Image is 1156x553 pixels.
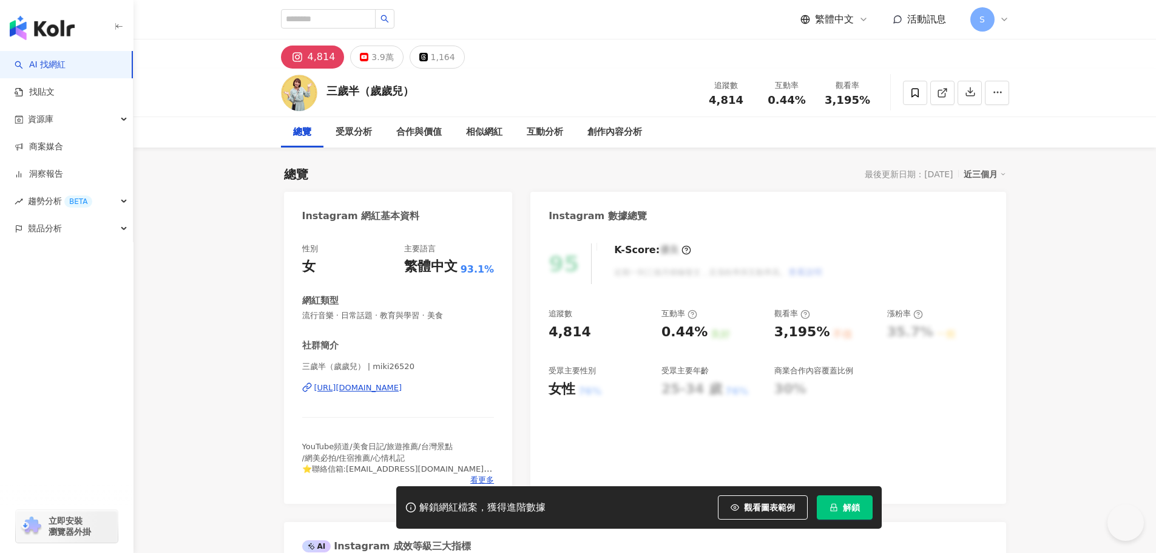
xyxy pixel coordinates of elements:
div: 女性 [549,380,575,399]
span: 繁體中文 [815,13,854,26]
div: 商業合作內容覆蓋比例 [774,365,853,376]
a: 商案媒合 [15,141,63,153]
div: 性別 [302,243,318,254]
div: K-Score : [614,243,691,257]
div: 總覽 [293,125,311,140]
div: 受眾分析 [336,125,372,140]
div: Instagram 成效等級三大指標 [302,540,471,553]
div: Instagram 網紅基本資料 [302,209,420,223]
span: 3,195% [825,94,870,106]
button: 3.9萬 [350,46,403,69]
a: 洞察報告 [15,168,63,180]
div: 觀看率 [825,80,871,92]
span: 競品分析 [28,215,62,242]
div: 受眾主要性別 [549,365,596,376]
img: KOL Avatar [281,75,317,111]
div: 1,164 [431,49,455,66]
div: 觀看率 [774,308,810,319]
a: [URL][DOMAIN_NAME] [302,382,495,393]
span: 流行音樂 · 日常話題 · 教育與學習 · 美食 [302,310,495,321]
div: 4,814 [549,323,591,342]
span: rise [15,197,23,206]
button: 解鎖 [817,495,873,520]
button: 觀看圖表範例 [718,495,808,520]
div: AI [302,540,331,552]
span: 0.44% [768,94,805,106]
div: 網紅類型 [302,294,339,307]
div: 互動率 [661,308,697,319]
div: 合作與價值 [396,125,442,140]
div: 3,195% [774,323,830,342]
div: 最後更新日期：[DATE] [865,169,953,179]
div: [URL][DOMAIN_NAME] [314,382,402,393]
div: 三歲半（歲歲兒） [326,83,414,98]
span: 觀看圖表範例 [744,503,795,512]
div: 總覽 [284,166,308,183]
div: 創作內容分析 [587,125,642,140]
img: chrome extension [19,517,43,536]
div: 受眾主要年齡 [661,365,709,376]
div: 繁體中文 [404,257,458,276]
button: 1,164 [410,46,465,69]
div: 近三個月 [964,166,1006,182]
span: 4,814 [709,93,743,106]
div: 4,814 [308,49,336,66]
span: S [979,13,985,26]
div: 互動率 [764,80,810,92]
div: 追蹤數 [549,308,572,319]
span: 活動訊息 [907,13,946,25]
a: 找貼文 [15,86,55,98]
div: 3.9萬 [371,49,393,66]
span: 解鎖 [843,503,860,512]
div: Instagram 數據總覽 [549,209,647,223]
div: BETA [64,195,92,208]
div: 漲粉率 [887,308,923,319]
span: lock [830,503,838,512]
a: chrome extension立即安裝 瀏覽器外掛 [16,510,118,543]
div: 主要語言 [404,243,436,254]
span: 三歲半（歲歲兒） | miki26520 [302,361,495,372]
button: 4,814 [281,46,345,69]
span: 立即安裝 瀏覽器外掛 [49,515,91,537]
span: 看更多 [470,475,494,486]
span: search [380,15,389,23]
span: 趨勢分析 [28,188,92,215]
div: 互動分析 [527,125,563,140]
a: searchAI 找網紅 [15,59,66,71]
div: 解鎖網紅檔案，獲得進階數據 [419,501,546,514]
div: 社群簡介 [302,339,339,352]
div: 女 [302,257,316,276]
div: 追蹤數 [703,80,749,92]
span: 93.1% [461,263,495,276]
img: logo [10,16,75,40]
span: 資源庫 [28,106,53,133]
div: 0.44% [661,323,708,342]
div: 相似網紅 [466,125,502,140]
span: YouTube頻道/美食日記/旅遊推薦/台灣景點 /網美必拍/住宿推薦/心情札記 ⭐聯絡信箱:[EMAIL_ADDRESS][DOMAIN_NAME] 🔥Youtube🔍三歲半 [302,442,493,484]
